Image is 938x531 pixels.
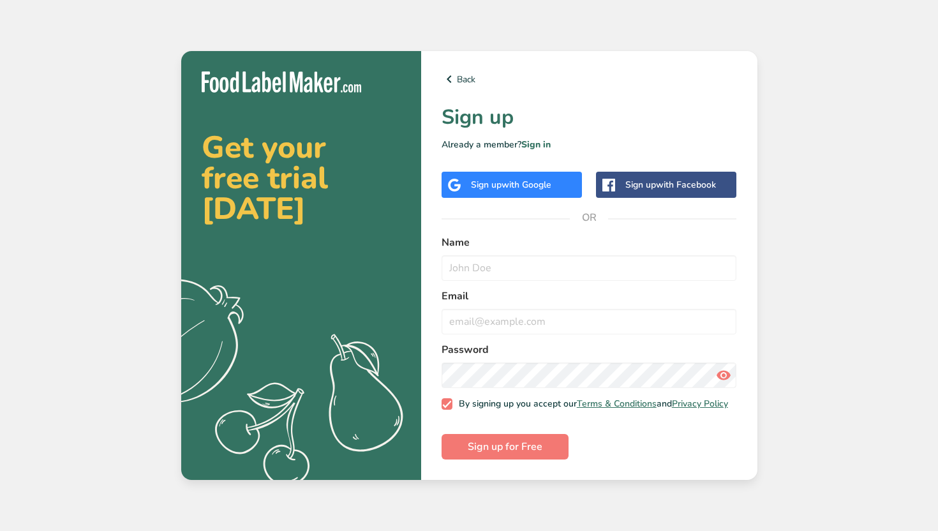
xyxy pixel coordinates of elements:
span: By signing up you accept our and [452,398,728,410]
img: Food Label Maker [202,71,361,93]
p: Already a member? [442,138,737,151]
span: OR [570,198,608,237]
a: Terms & Conditions [577,398,657,410]
a: Back [442,71,737,87]
div: Sign up [471,178,551,191]
h2: Get your free trial [DATE] [202,132,401,224]
label: Email [442,288,737,304]
div: Sign up [625,178,716,191]
span: Sign up for Free [468,439,542,454]
a: Privacy Policy [672,398,728,410]
h1: Sign up [442,102,737,133]
input: John Doe [442,255,737,281]
label: Password [442,342,737,357]
span: with Facebook [656,179,716,191]
span: with Google [502,179,551,191]
label: Name [442,235,737,250]
button: Sign up for Free [442,434,569,460]
input: email@example.com [442,309,737,334]
a: Sign in [521,138,551,151]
